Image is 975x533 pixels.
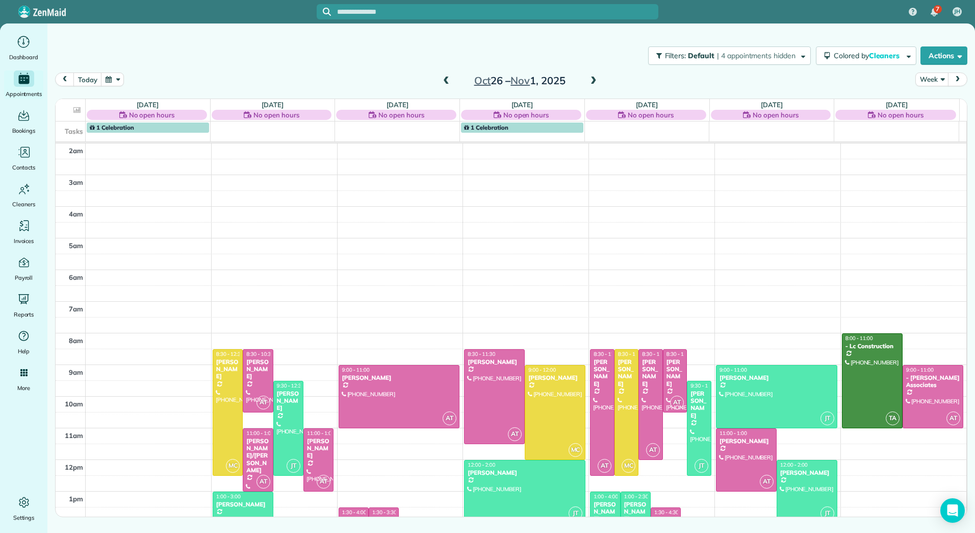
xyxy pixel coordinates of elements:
span: 11:00 - 1:00 [720,430,747,437]
div: [PERSON_NAME] [780,469,834,476]
a: [DATE] [636,101,658,109]
span: 6am [69,273,83,281]
span: 11:00 - 1:00 [246,430,274,437]
span: 8:00 - 11:00 [845,335,873,342]
span: JT [287,459,300,473]
span: AT [256,475,270,489]
span: Contacts [12,162,35,173]
span: JH [954,8,960,16]
span: JT [695,459,708,473]
a: Filters: Default | 4 appointments hidden [643,46,811,65]
span: 1:30 - 4:30 [654,509,679,516]
a: Help [4,328,43,356]
span: 10am [65,400,83,408]
span: AT [508,427,522,441]
span: AT [598,459,611,473]
span: 2am [69,147,83,155]
span: AT [760,475,774,489]
div: [PERSON_NAME] [467,469,582,476]
span: 9:00 - 11:00 [720,367,747,373]
span: 1:00 - 2:30 [624,493,649,500]
span: AT [646,443,660,457]
span: 7am [69,305,83,313]
span: Cleaners [12,199,35,209]
div: [PERSON_NAME] [618,358,636,388]
button: Week [915,72,948,86]
span: 7 [936,5,939,13]
span: No open hours [253,110,299,120]
span: AT [946,411,960,425]
button: prev [55,72,74,86]
span: No open hours [878,110,923,120]
div: [PERSON_NAME] [528,374,582,381]
div: [PERSON_NAME] [306,438,330,459]
span: 11am [65,431,83,440]
span: 1:30 - 4:00 [342,509,367,516]
span: Invoices [14,236,34,246]
span: 8:30 - 11:30 [468,351,495,357]
span: | 4 appointments hidden [717,51,796,60]
span: Appointments [6,89,42,99]
span: AT [670,396,684,409]
span: Filters: [665,51,686,60]
span: No open hours [378,110,424,120]
span: Payroll [15,273,33,283]
span: Bookings [12,126,36,136]
div: [PERSON_NAME] [467,358,522,366]
span: AT [443,411,456,425]
span: 8am [69,336,83,345]
a: [DATE] [511,101,533,109]
span: Dashboard [9,52,38,62]
span: MC [226,459,240,473]
div: [PERSON_NAME] [690,390,708,420]
div: [PERSON_NAME] [593,501,617,523]
span: 12:00 - 2:00 [468,462,495,468]
span: AT [256,396,270,409]
span: 8:30 - 12:30 [594,351,621,357]
span: AT [317,475,330,489]
svg: Focus search [323,8,331,16]
span: JT [820,506,834,520]
span: 9:00 - 11:00 [906,367,934,373]
span: 3am [69,178,83,186]
span: 1pm [69,495,83,503]
a: [DATE] [137,101,159,109]
span: 1 Celebration [464,124,508,131]
div: [PERSON_NAME] [624,501,648,523]
div: [PERSON_NAME] [666,358,684,388]
div: [PERSON_NAME] [276,390,300,412]
span: 8:30 - 10:30 [666,351,694,357]
div: [PERSON_NAME] [719,438,774,445]
span: 8:30 - 12:30 [618,351,646,357]
a: [DATE] [387,101,408,109]
span: Nov [510,74,530,87]
span: Colored by [834,51,903,60]
a: Cleaners [4,181,43,209]
span: 9:00 - 11:00 [342,367,370,373]
div: [PERSON_NAME] [593,358,611,388]
button: next [948,72,967,86]
a: Bookings [4,107,43,136]
div: - [PERSON_NAME] Associates [906,374,960,389]
span: TA [886,411,900,425]
a: [DATE] [886,101,908,109]
span: 1:00 - 4:00 [594,493,618,500]
a: Dashboard [4,34,43,62]
div: [PERSON_NAME]/[PERSON_NAME] [246,438,270,474]
button: Colored byCleaners [816,46,916,65]
span: No open hours [753,110,799,120]
a: Appointments [4,70,43,99]
span: Settings [13,513,35,523]
a: Payroll [4,254,43,283]
span: 1:00 - 3:00 [216,493,241,500]
span: 9:30 - 12:30 [277,382,304,389]
div: [PERSON_NAME] [719,374,834,381]
div: [PERSON_NAME] [642,358,660,388]
div: [PERSON_NAME] [246,358,270,380]
span: 8:30 - 12:00 [642,351,670,357]
span: 8:30 - 10:30 [246,351,274,357]
span: No open hours [503,110,549,120]
a: [DATE] [761,101,783,109]
span: No open hours [628,110,674,120]
span: Oct [474,74,491,87]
